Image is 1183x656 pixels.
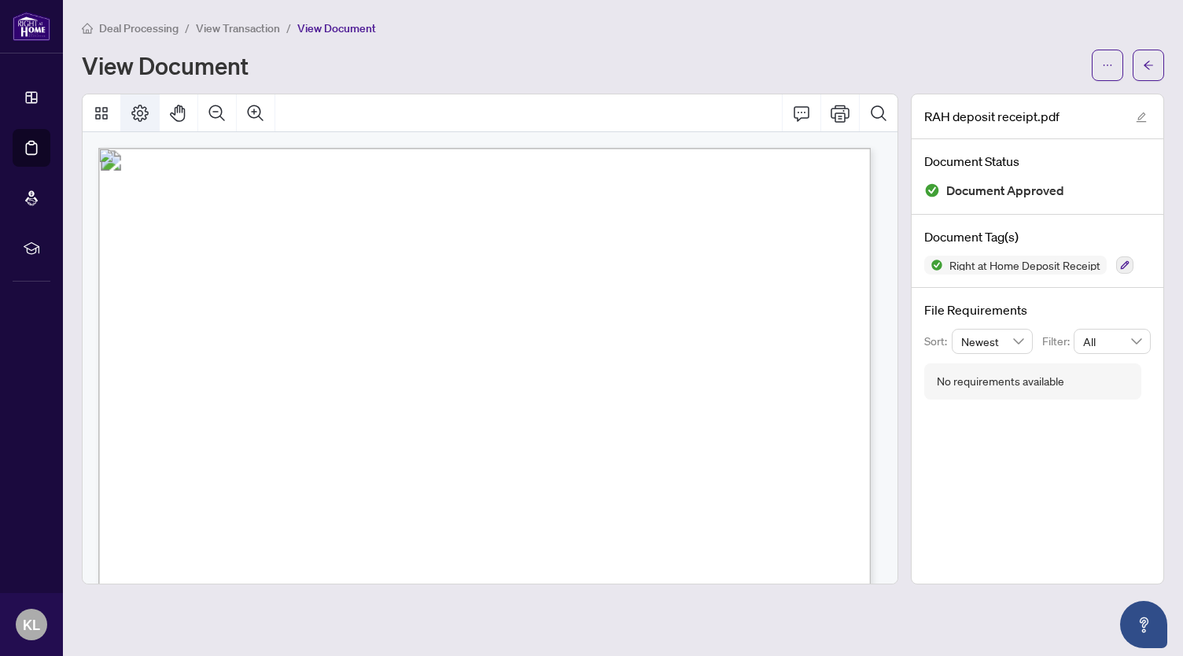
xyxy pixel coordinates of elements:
button: Open asap [1120,601,1167,648]
h4: Document Tag(s) [924,227,1151,246]
span: View Transaction [196,21,280,35]
div: No requirements available [937,373,1064,390]
span: Newest [961,330,1024,353]
img: Document Status [924,182,940,198]
span: home [82,23,93,34]
span: edit [1136,112,1147,123]
span: arrow-left [1143,60,1154,71]
span: All [1083,330,1141,353]
span: Document Approved [946,180,1064,201]
li: / [185,19,190,37]
h4: Document Status [924,152,1151,171]
span: KL [23,614,40,636]
img: logo [13,12,50,41]
img: Status Icon [924,256,943,275]
span: Deal Processing [99,21,179,35]
p: Filter: [1042,333,1074,350]
p: Sort: [924,333,952,350]
h4: File Requirements [924,300,1151,319]
li: / [286,19,291,37]
span: RAH deposit receipt.pdf [924,107,1060,126]
span: ellipsis [1102,60,1113,71]
span: View Document [297,21,376,35]
span: Right at Home Deposit Receipt [943,260,1107,271]
h1: View Document [82,53,249,78]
